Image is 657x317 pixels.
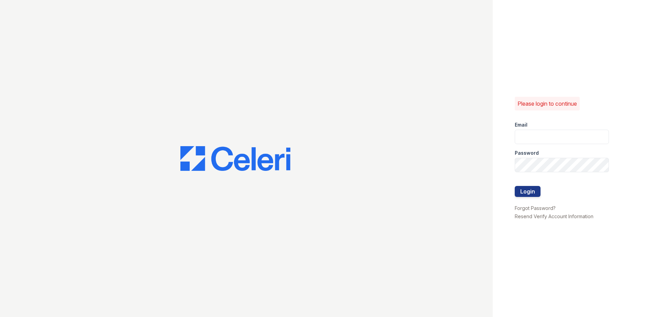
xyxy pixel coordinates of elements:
button: Login [515,186,541,197]
label: Email [515,121,527,128]
label: Password [515,150,539,156]
img: CE_Logo_Blue-a8612792a0a2168367f1c8372b55b34899dd931a85d93a1a3d3e32e68fde9ad4.png [180,146,290,171]
a: Resend Verify Account Information [515,213,593,219]
p: Please login to continue [517,99,577,108]
a: Forgot Password? [515,205,556,211]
